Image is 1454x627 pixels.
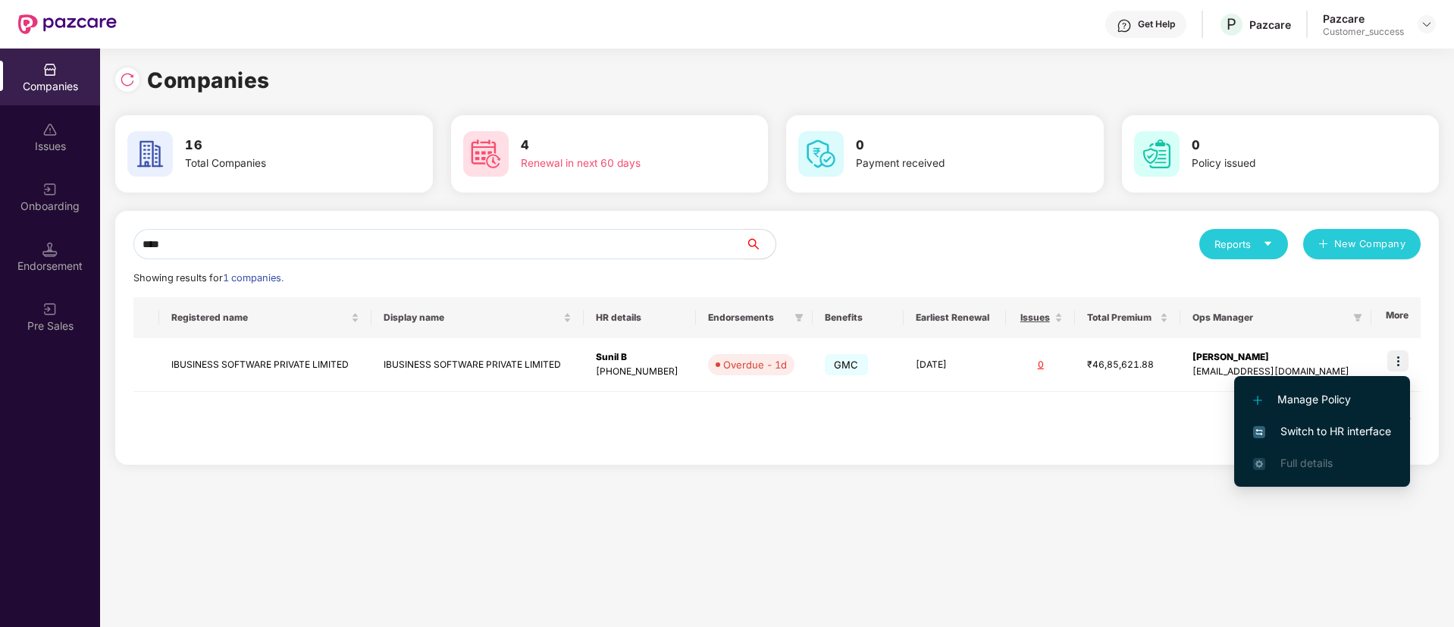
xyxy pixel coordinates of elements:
span: Endorsements [708,312,788,324]
img: icon [1387,350,1409,371]
img: svg+xml;base64,PHN2ZyB3aWR0aD0iMTQuNSIgaGVpZ2h0PSIxNC41IiB2aWV3Qm94PSIwIDAgMTYgMTYiIGZpbGw9Im5vbm... [42,242,58,257]
div: Pazcare [1249,17,1291,32]
span: Ops Manager [1192,312,1347,324]
span: Display name [384,312,560,324]
h3: 16 [185,136,376,155]
div: Policy issued [1192,155,1383,172]
img: svg+xml;base64,PHN2ZyB4bWxucz0iaHR0cDovL3d3dy53My5vcmcvMjAwMC9zdmciIHdpZHRoPSIxNiIgaGVpZ2h0PSIxNi... [1253,426,1265,438]
span: Showing results for [133,272,284,284]
span: Switch to HR interface [1253,423,1391,440]
th: Earliest Renewal [904,297,1007,338]
div: Total Companies [185,155,376,172]
button: search [744,229,776,259]
img: svg+xml;base64,PHN2ZyB3aWR0aD0iMjAiIGhlaWdodD0iMjAiIHZpZXdCb3g9IjAgMCAyMCAyMCIgZmlsbD0ibm9uZSIgeG... [42,302,58,317]
img: svg+xml;base64,PHN2ZyB3aWR0aD0iMjAiIGhlaWdodD0iMjAiIHZpZXdCb3g9IjAgMCAyMCAyMCIgZmlsbD0ibm9uZSIgeG... [42,182,58,197]
img: svg+xml;base64,PHN2ZyB4bWxucz0iaHR0cDovL3d3dy53My5vcmcvMjAwMC9zdmciIHdpZHRoPSI2MCIgaGVpZ2h0PSI2MC... [463,131,509,177]
div: Get Help [1138,18,1175,30]
img: svg+xml;base64,PHN2ZyBpZD0iSGVscC0zMngzMiIgeG1sbnM9Imh0dHA6Ly93d3cudzMub3JnLzIwMDAvc3ZnIiB3aWR0aD... [1117,18,1132,33]
span: search [744,238,776,250]
td: [DATE] [904,338,1007,392]
span: 1 companies. [223,272,284,284]
td: IBUSINESS SOFTWARE PRIVATE LIMITED [371,338,584,392]
th: More [1371,297,1421,338]
th: Benefits [813,297,904,338]
span: filter [1353,313,1362,322]
img: svg+xml;base64,PHN2ZyB4bWxucz0iaHR0cDovL3d3dy53My5vcmcvMjAwMC9zdmciIHdpZHRoPSIxMi4yMDEiIGhlaWdodD... [1253,396,1262,405]
img: New Pazcare Logo [18,14,117,34]
th: Display name [371,297,584,338]
span: filter [794,313,804,322]
img: svg+xml;base64,PHN2ZyB4bWxucz0iaHR0cDovL3d3dy53My5vcmcvMjAwMC9zdmciIHdpZHRoPSI2MCIgaGVpZ2h0PSI2MC... [798,131,844,177]
div: Payment received [856,155,1047,172]
span: plus [1318,239,1328,251]
div: 0 [1018,358,1063,372]
th: Registered name [159,297,371,338]
th: HR details [584,297,696,338]
td: IBUSINESS SOFTWARE PRIVATE LIMITED [159,338,371,392]
span: filter [1350,309,1365,327]
th: Issues [1006,297,1075,338]
div: Customer_success [1323,26,1404,38]
span: P [1227,15,1236,33]
span: Manage Policy [1253,391,1391,408]
h1: Companies [147,64,270,97]
span: GMC [825,354,868,375]
div: Sunil B [596,350,684,365]
span: Full details [1280,456,1333,469]
h3: 4 [521,136,712,155]
span: caret-down [1263,239,1273,249]
div: Reports [1214,237,1273,252]
img: svg+xml;base64,PHN2ZyB4bWxucz0iaHR0cDovL3d3dy53My5vcmcvMjAwMC9zdmciIHdpZHRoPSI2MCIgaGVpZ2h0PSI2MC... [1134,131,1180,177]
span: Total Premium [1087,312,1157,324]
div: ₹46,85,621.88 [1087,358,1168,372]
span: filter [791,309,807,327]
h3: 0 [856,136,1047,155]
div: [PHONE_NUMBER] [596,365,684,379]
img: svg+xml;base64,PHN2ZyB4bWxucz0iaHR0cDovL3d3dy53My5vcmcvMjAwMC9zdmciIHdpZHRoPSI2MCIgaGVpZ2h0PSI2MC... [127,131,173,177]
img: svg+xml;base64,PHN2ZyBpZD0iSXNzdWVzX2Rpc2FibGVkIiB4bWxucz0iaHR0cDovL3d3dy53My5vcmcvMjAwMC9zdmciIH... [42,122,58,137]
th: Total Premium [1075,297,1180,338]
span: Registered name [171,312,348,324]
img: svg+xml;base64,PHN2ZyB4bWxucz0iaHR0cDovL3d3dy53My5vcmcvMjAwMC9zdmciIHdpZHRoPSIxNi4zNjMiIGhlaWdodD... [1253,458,1265,470]
img: svg+xml;base64,PHN2ZyBpZD0iQ29tcGFuaWVzIiB4bWxucz0iaHR0cDovL3d3dy53My5vcmcvMjAwMC9zdmciIHdpZHRoPS... [42,62,58,77]
img: svg+xml;base64,PHN2ZyBpZD0iRHJvcGRvd24tMzJ4MzIiIHhtbG5zPSJodHRwOi8vd3d3LnczLm9yZy8yMDAwL3N2ZyIgd2... [1421,18,1433,30]
img: svg+xml;base64,PHN2ZyBpZD0iUmVsb2FkLTMyeDMyIiB4bWxucz0iaHR0cDovL3d3dy53My5vcmcvMjAwMC9zdmciIHdpZH... [120,72,135,87]
div: [EMAIL_ADDRESS][DOMAIN_NAME] [1192,365,1359,379]
h3: 0 [1192,136,1383,155]
div: [PERSON_NAME] [1192,350,1359,365]
div: Renewal in next 60 days [521,155,712,172]
div: Pazcare [1323,11,1404,26]
div: Overdue - 1d [723,357,787,372]
button: plusNew Company [1303,229,1421,259]
span: Issues [1018,312,1051,324]
span: New Company [1334,237,1406,252]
